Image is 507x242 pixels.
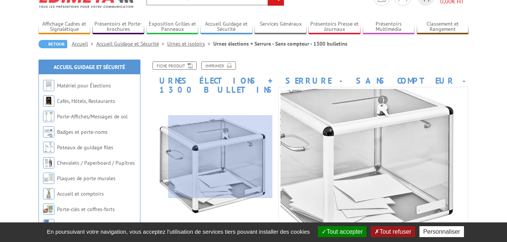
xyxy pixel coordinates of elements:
[417,21,469,33] a: Classement et Rangement
[57,144,113,151] a: Poteaux de guidage files
[43,142,54,153] img: Poteaux de guidage files
[57,82,111,89] a: Matériel pour Élections
[54,64,125,70] a: Accueil Guidage et Sécurité
[72,40,96,47] a: Accueil
[153,61,197,70] a: Fiche produit
[57,206,115,213] a: Porte-clés et coffres-forts
[254,21,307,33] a: Services Généraux
[318,226,367,237] button: Tout accepter
[43,111,54,122] img: Porte-Affiches/Messages de sol
[57,175,116,182] a: Plaques de porte murales
[43,219,54,230] img: Porte-visuels/affiches comptoirs
[371,226,415,237] button: Tout refuser
[146,21,199,33] a: Exposition Grilles et Panneaux
[43,204,54,215] img: Porte-clés et coffres-forts
[363,21,415,33] a: Présentoirs Multimédia
[419,226,464,237] button: Personnaliser (fenêtre modale)
[57,98,115,104] a: Cafés, Hôtels, Restaurants
[39,40,67,48] a: Retour
[43,173,54,184] img: Plaques de porte murales
[213,40,347,47] li: Urnes élections + Serrure - Sans compteur - 1300 bulletins
[43,157,54,168] img: Chevalets / Paperboard / Pupitres
[57,113,128,120] a: Porte-Affiches/Messages de sol
[167,40,213,47] a: Urnes et isoloirs
[308,21,361,33] a: Présentoirs Presse et Journaux
[39,21,91,33] a: Affichage Cadres et Signalétique
[57,190,104,197] a: Accueil et comptoirs
[43,80,54,91] img: Matériel pour Élections
[43,228,314,235] span: En poursuivant votre navigation, vous acceptez l'utilisation de services tiers pouvant installer ...
[201,61,236,70] a: Imprimer
[92,21,145,33] a: Présentoirs et Porte-brochures
[57,129,108,135] a: Badges et porte-noms
[142,61,475,94] h1: Urnes élections + Serrure - Sans compteur - 1300 bulletins
[57,221,131,228] a: Porte-visuels/affiches comptoirs
[43,95,54,107] img: Cafés, Hôtels, Restaurants
[96,40,167,47] a: Accueil Guidage et Sécurité
[43,126,54,138] img: Badges et porte-noms
[43,188,54,199] img: Accueil et comptoirs
[57,159,135,166] a: Chevalets / Paperboard / Pupitres
[200,21,253,33] a: Accueil Guidage et Sécurité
